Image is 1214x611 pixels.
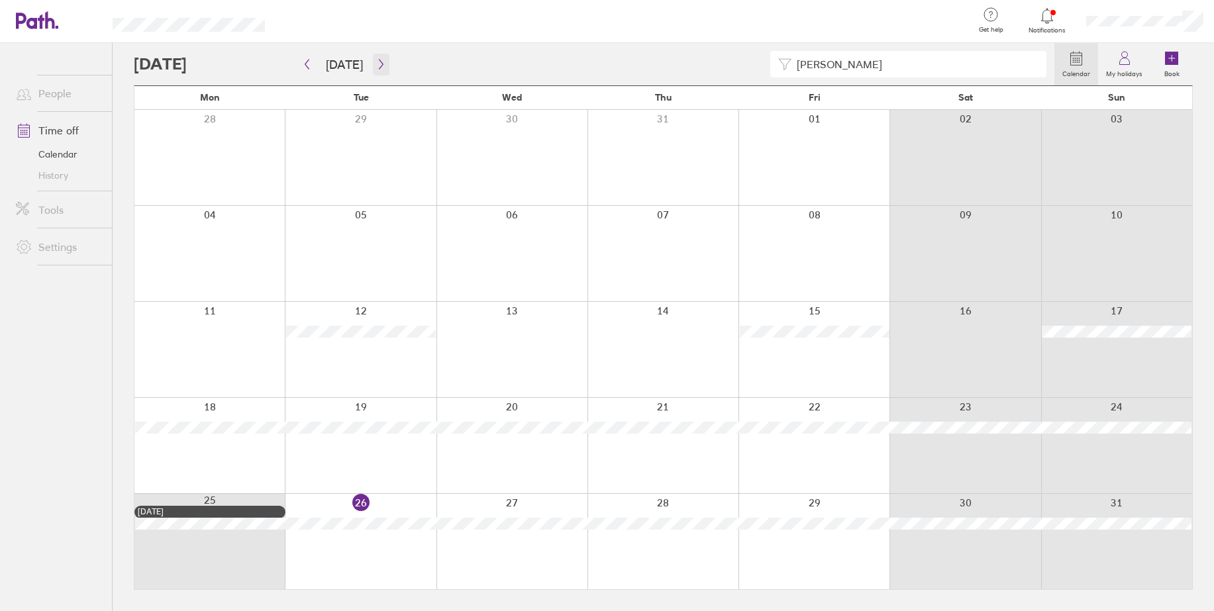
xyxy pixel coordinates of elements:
[138,507,282,516] div: [DATE]
[1098,66,1150,78] label: My holidays
[1108,92,1125,103] span: Sun
[315,54,374,75] button: [DATE]
[502,92,522,103] span: Wed
[791,52,1038,77] input: Filter by employee
[354,92,369,103] span: Tue
[5,234,112,260] a: Settings
[1150,43,1193,85] a: Book
[5,80,112,107] a: People
[200,92,220,103] span: Mon
[958,92,973,103] span: Sat
[1026,7,1069,34] a: Notifications
[970,26,1013,34] span: Get help
[1054,66,1098,78] label: Calendar
[1026,26,1069,34] span: Notifications
[1156,66,1188,78] label: Book
[5,144,112,165] a: Calendar
[5,165,112,186] a: History
[5,117,112,144] a: Time off
[1098,43,1150,85] a: My holidays
[1054,43,1098,85] a: Calendar
[655,92,672,103] span: Thu
[5,197,112,223] a: Tools
[809,92,821,103] span: Fri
